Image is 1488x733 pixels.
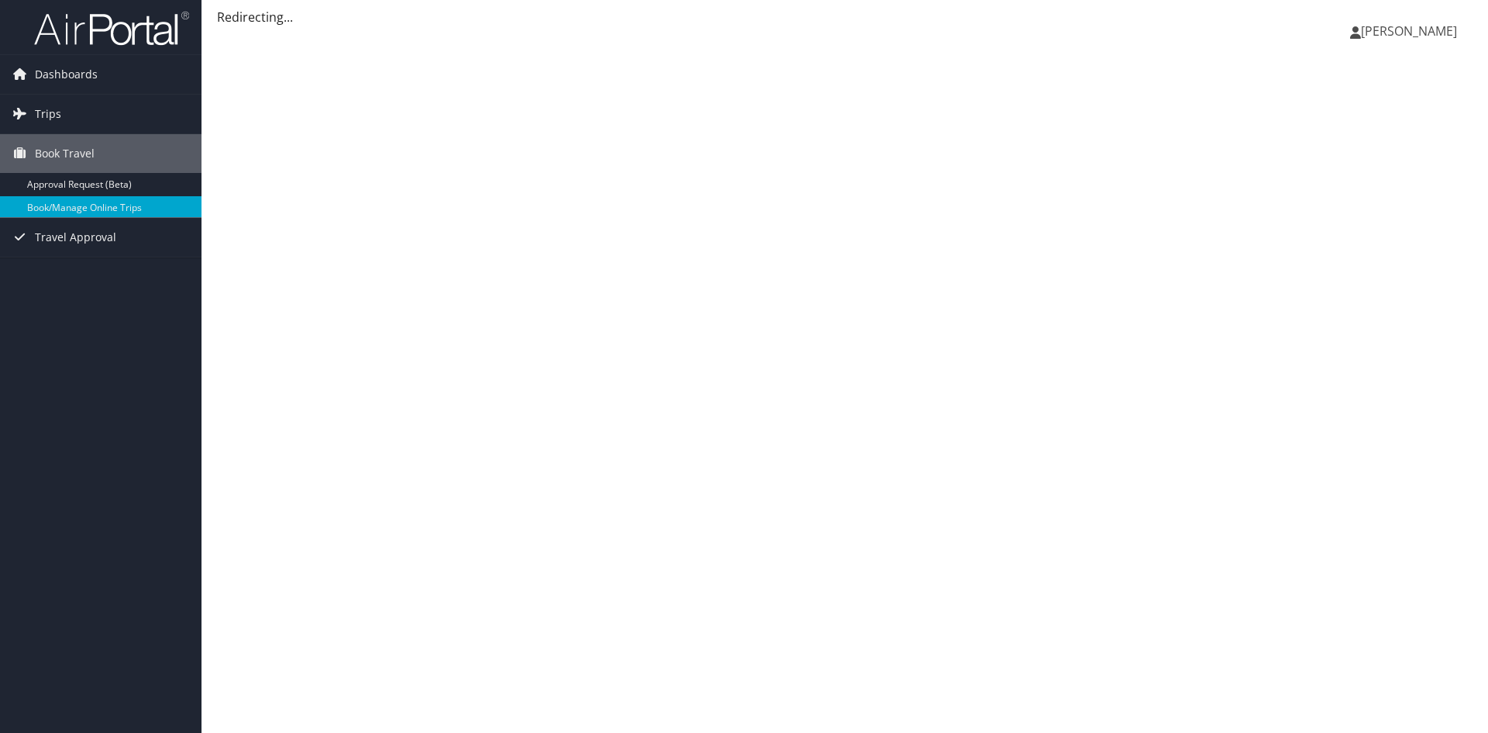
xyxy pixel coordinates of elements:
[34,10,189,47] img: airportal-logo.png
[35,218,116,257] span: Travel Approval
[35,134,95,173] span: Book Travel
[1361,22,1457,40] span: [PERSON_NAME]
[1350,8,1472,54] a: [PERSON_NAME]
[35,55,98,94] span: Dashboards
[217,8,1472,26] div: Redirecting...
[35,95,61,133] span: Trips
